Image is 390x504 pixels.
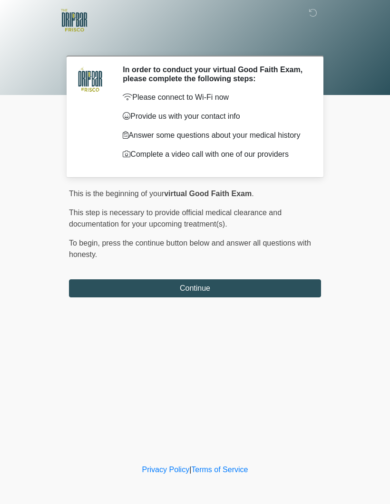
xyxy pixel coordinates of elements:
[123,149,307,160] p: Complete a video call with one of our providers
[69,279,321,297] button: Continue
[252,190,253,198] span: .
[62,34,328,52] h1: ‎ ‎ ‎ ‎
[142,466,190,474] a: Privacy Policy
[191,466,248,474] a: Terms of Service
[123,65,307,83] h2: In order to conduct your virtual Good Faith Exam, please complete the following steps:
[123,130,307,141] p: Answer some questions about your medical history
[69,239,102,247] span: To begin,
[69,209,282,228] span: This step is necessary to provide official medical clearance and documentation for your upcoming ...
[123,111,307,122] p: Provide us with your contact info
[59,7,90,33] img: The DRIPBaR - Frisco Logo
[76,65,105,94] img: Agent Avatar
[123,92,307,103] p: Please connect to Wi-Fi now
[189,466,191,474] a: |
[164,190,252,198] strong: virtual Good Faith Exam
[69,190,164,198] span: This is the beginning of your
[69,239,311,258] span: press the continue button below and answer all questions with honesty.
